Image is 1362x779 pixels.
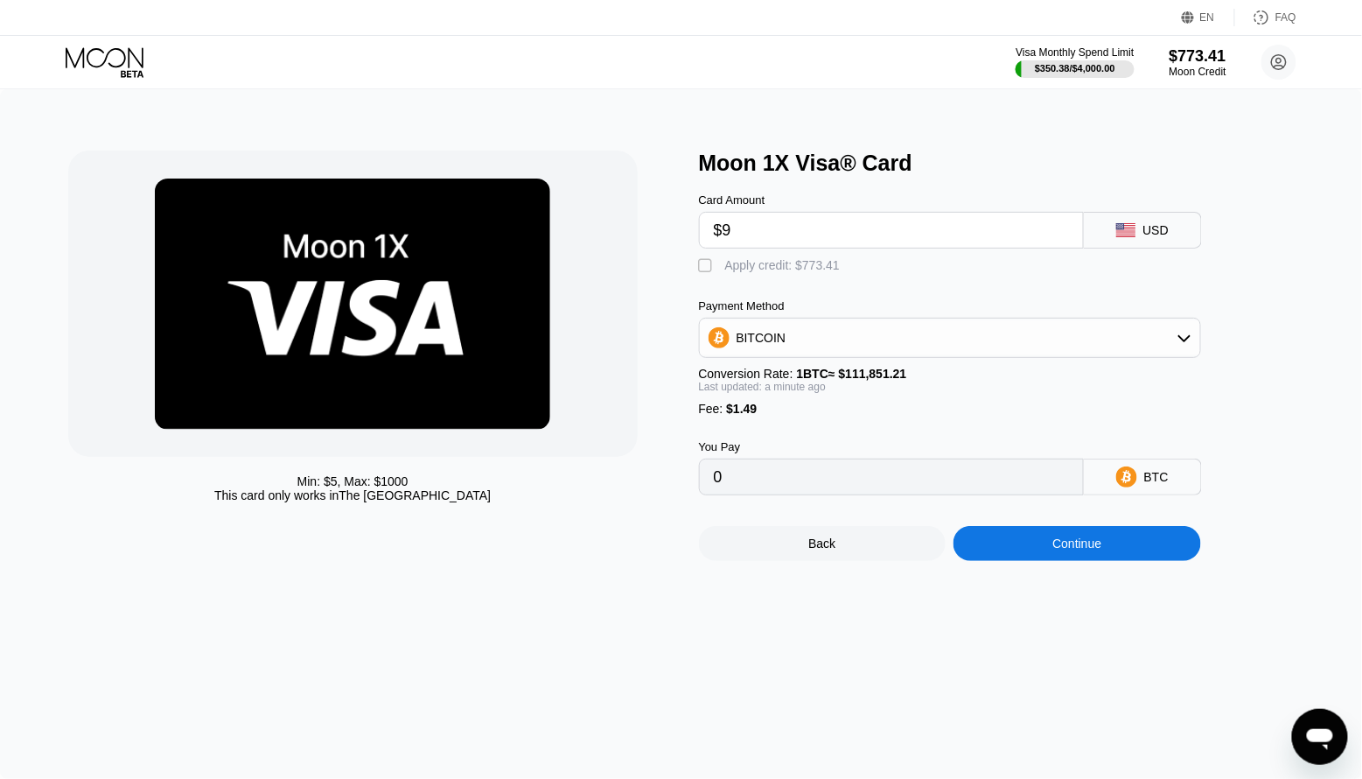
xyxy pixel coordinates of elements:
[1275,11,1296,24] div: FAQ
[699,193,1084,207] div: Card Amount
[726,402,757,416] span: $1.49
[1052,537,1101,551] div: Continue
[1170,66,1226,78] div: Moon Credit
[1170,47,1226,78] div: $773.41Moon Credit
[297,474,409,488] div: Min: $ 5 , Max: $ 1000
[699,367,1201,381] div: Conversion Rate:
[1143,223,1170,237] div: USD
[214,488,491,502] div: This card only works in The [GEOGRAPHIC_DATA]
[699,402,1201,416] div: Fee :
[1016,46,1134,78] div: Visa Monthly Spend Limit$350.38/$4,000.00
[699,440,1084,453] div: You Pay
[808,537,835,551] div: Back
[714,213,1069,248] input: $0.00
[1235,9,1296,26] div: FAQ
[699,257,716,275] div: 
[797,367,907,381] span: 1 BTC ≈ $111,851.21
[699,151,1312,176] div: Moon 1X Visa® Card
[1182,9,1235,26] div: EN
[1144,470,1169,484] div: BTC
[737,331,786,345] div: BITCOIN
[699,381,1201,393] div: Last updated: a minute ago
[1170,47,1226,66] div: $773.41
[725,258,841,272] div: Apply credit: $773.41
[699,299,1201,312] div: Payment Method
[700,320,1200,355] div: BITCOIN
[1035,63,1115,74] div: $350.38 / $4,000.00
[1200,11,1215,24] div: EN
[1016,46,1134,59] div: Visa Monthly Spend Limit
[699,526,946,561] div: Back
[1292,709,1348,765] iframe: Кнопка запуска окна обмена сообщениями
[953,526,1201,561] div: Continue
